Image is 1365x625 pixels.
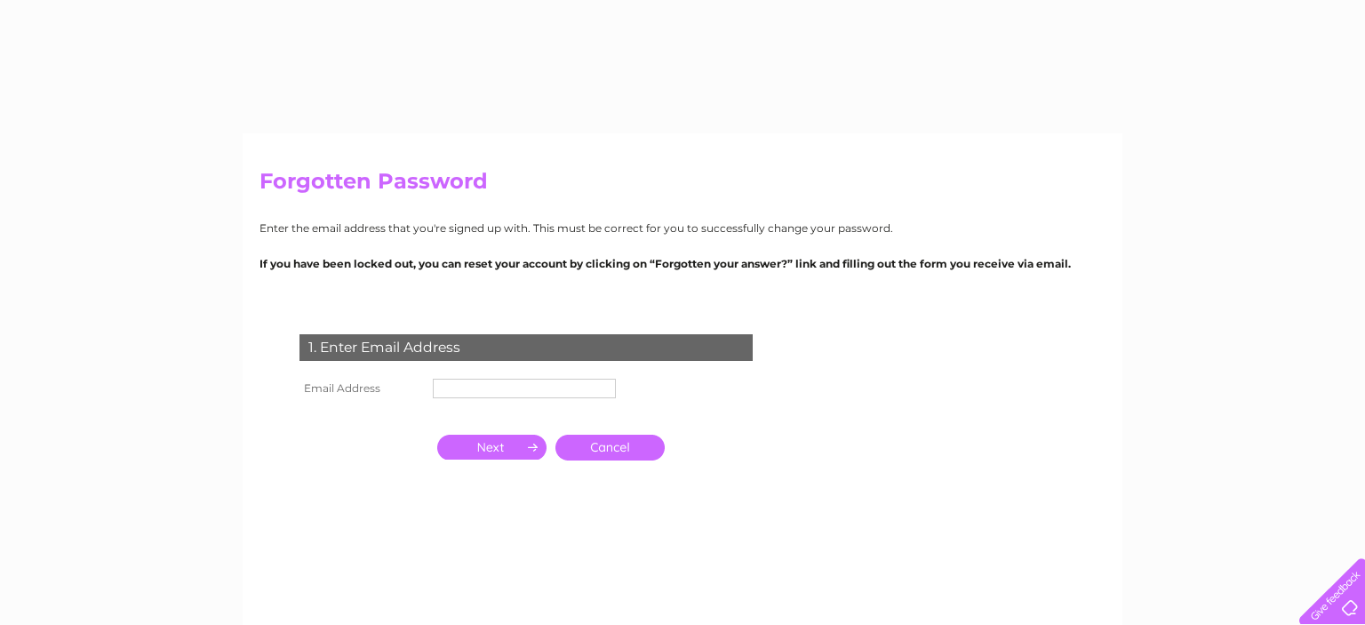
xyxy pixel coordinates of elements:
[259,220,1106,236] p: Enter the email address that you're signed up with. This must be correct for you to successfully ...
[555,435,665,461] a: Cancel
[295,374,428,403] th: Email Address
[259,169,1106,203] h2: Forgotten Password
[299,334,753,361] div: 1. Enter Email Address
[259,255,1106,272] p: If you have been locked out, you can reset your account by clicking on “Forgotten your answer?” l...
